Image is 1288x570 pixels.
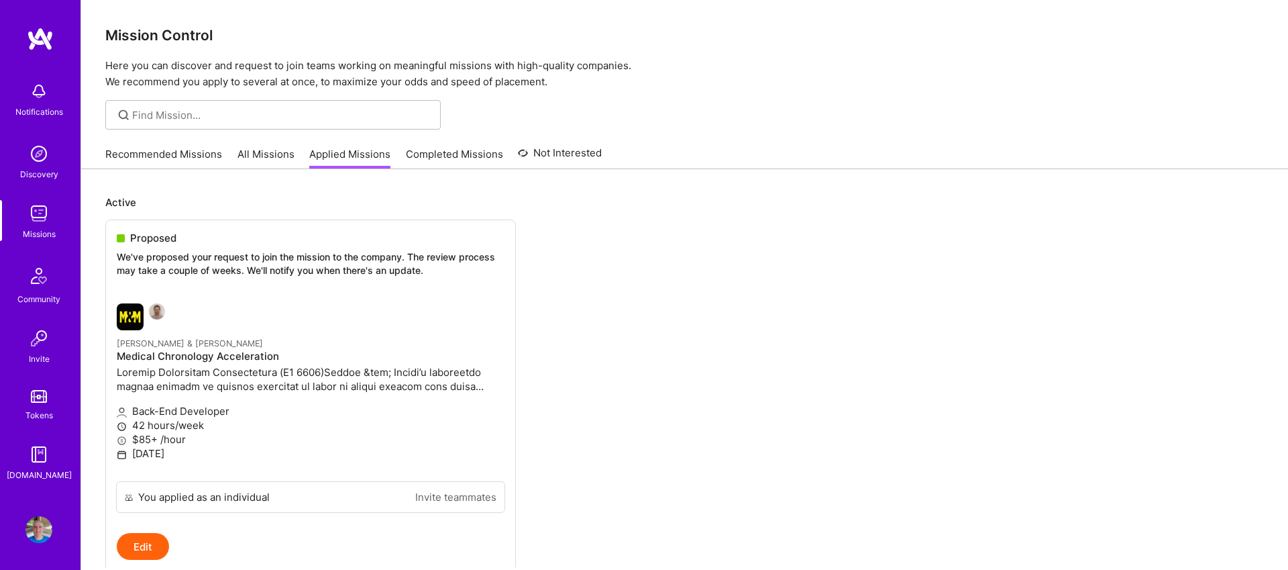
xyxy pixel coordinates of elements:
i: icon Calendar [117,450,127,460]
input: Find Mission... [132,108,431,122]
span: Proposed [130,231,176,245]
a: Completed Missions [406,147,503,169]
div: Notifications [15,105,63,119]
div: Tokens [25,408,53,422]
div: [DOMAIN_NAME] [7,468,72,482]
img: bell [25,78,52,105]
h4: Medical Chronology Acceleration [117,350,504,363]
div: You applied as an individual [138,490,270,504]
a: Recommended Missions [105,147,222,169]
img: Invite [25,325,52,352]
a: All Missions [237,147,294,169]
img: tokens [31,390,47,403]
a: Morgan & Morgan company logoDavid Kiss[PERSON_NAME] & [PERSON_NAME]Medical Chronology Acceleratio... [106,293,515,481]
p: Active [105,195,1264,209]
i: icon SearchGrey [116,107,131,123]
p: Back-End Developer [117,404,504,418]
p: [DATE] [117,446,504,461]
small: [PERSON_NAME] & [PERSON_NAME] [117,338,263,348]
img: discovery [25,140,52,167]
p: 42 hours/week [117,418,504,432]
p: Here you can discover and request to join teams working on meaningful missions with high-quality ... [105,58,1264,90]
img: teamwork [25,200,52,227]
a: Applied Missions [309,147,390,169]
i: icon Clock [117,422,127,432]
img: Community [23,260,55,292]
img: User Avatar [25,516,52,543]
img: Morgan & Morgan company logo [117,303,144,330]
a: User Avatar [22,516,56,543]
img: David Kiss [149,303,165,320]
p: $85+ /hour [117,432,504,446]
p: Loremip Dolorsitam Consectetura (E1 6606)Seddoe &tem; Incidi’u laboreetdo magnaa enimadm ve quisn... [117,365,504,393]
img: guide book [25,441,52,468]
i: icon Applicant [117,408,127,418]
a: Not Interested [518,145,602,169]
div: Community [17,292,60,306]
h3: Mission Control [105,27,1264,44]
i: icon MoneyGray [117,436,127,446]
div: Missions [23,227,56,241]
a: Invite teammates [415,490,496,504]
div: Discovery [20,167,58,181]
div: Invite [29,352,50,366]
button: Edit [117,533,169,560]
p: We've proposed your request to join the mission to the company. The review process may take a cou... [117,250,504,277]
img: logo [27,27,54,51]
